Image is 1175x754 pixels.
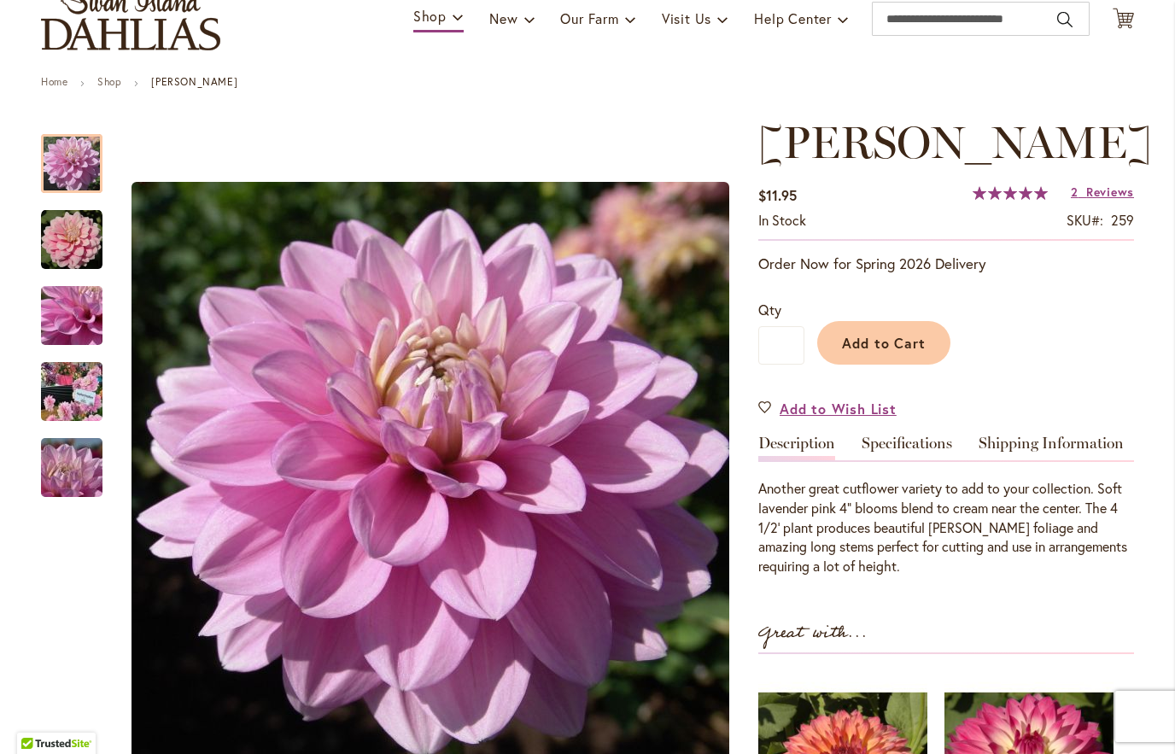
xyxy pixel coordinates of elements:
[41,117,120,193] div: HEATHER FEATHER
[151,75,237,88] strong: [PERSON_NAME]
[758,619,868,647] strong: Great with...
[758,254,1134,274] p: Order Now for Spring 2026 Delivery
[1071,184,1079,200] span: 2
[41,193,120,269] div: HEATHER FEATHER
[97,75,121,88] a: Shop
[862,435,952,460] a: Specifications
[10,346,133,438] img: HEATHER FEATHER
[973,186,1048,200] div: 100%
[662,9,711,27] span: Visit Us
[41,75,67,88] a: Home
[758,186,797,204] span: $11.95
[817,321,950,365] button: Add to Cart
[10,270,133,362] img: HEATHER FEATHER
[13,693,61,741] iframe: Launch Accessibility Center
[979,435,1124,460] a: Shipping Information
[1067,211,1103,229] strong: SKU
[758,435,1134,576] div: Detailed Product Info
[758,479,1134,576] div: Another great cutflower variety to add to your collection. Soft lavender pink 4" blooms blend to ...
[41,345,120,421] div: HEATHER FEATHER
[10,422,133,514] img: HEATHER FEATHER
[758,399,897,418] a: Add to Wish List
[41,269,120,345] div: HEATHER FEATHER
[754,9,832,27] span: Help Center
[780,399,897,418] span: Add to Wish List
[489,9,517,27] span: New
[560,9,618,27] span: Our Farm
[41,209,102,271] img: HEATHER FEATHER
[758,301,781,319] span: Qty
[1111,211,1134,231] div: 259
[758,115,1152,169] span: [PERSON_NAME]
[758,435,835,460] a: Description
[41,421,102,497] div: HEATHER FEATHER
[1071,184,1134,200] a: 2 Reviews
[1086,184,1134,200] span: Reviews
[413,7,447,25] span: Shop
[842,334,927,352] span: Add to Cart
[758,211,806,229] span: In stock
[758,211,806,231] div: Availability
